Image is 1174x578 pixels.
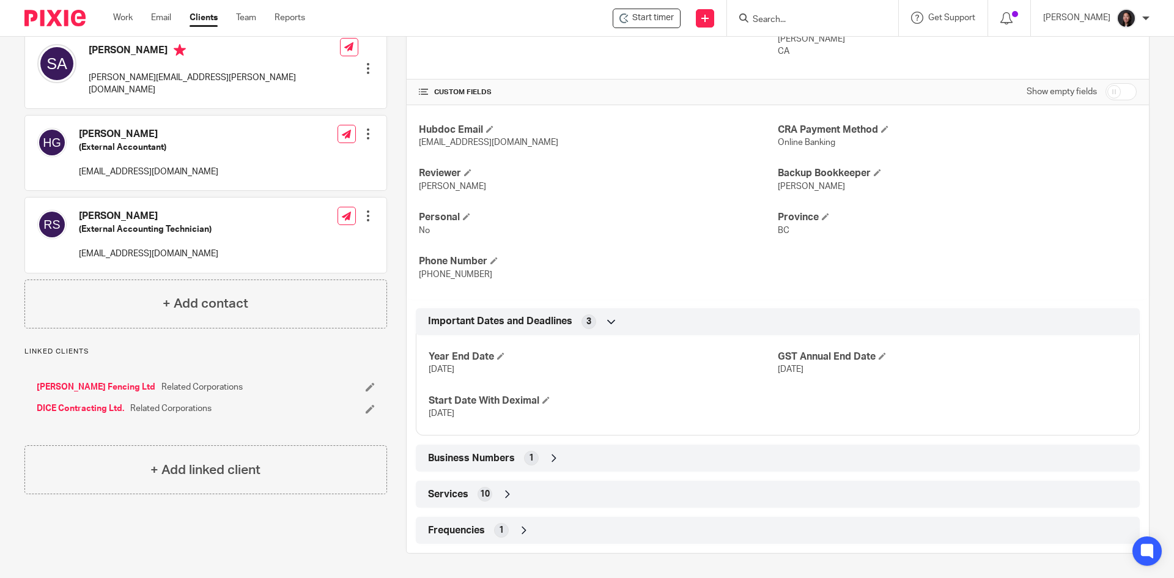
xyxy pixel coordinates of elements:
input: Search [751,15,862,26]
span: BC [778,226,789,235]
a: DICE Contracting Ltd. [37,402,124,415]
span: No [419,226,430,235]
h4: [PERSON_NAME] [79,210,218,223]
h4: Phone Number [419,255,778,268]
span: [EMAIL_ADDRESS][DOMAIN_NAME] [419,138,558,147]
a: Email [151,12,171,24]
label: Show empty fields [1027,86,1097,98]
span: [DATE] [429,409,454,418]
h4: Personal [419,211,778,224]
p: [EMAIL_ADDRESS][DOMAIN_NAME] [79,248,218,260]
h4: CUSTOM FIELDS [419,87,778,97]
span: Business Numbers [428,452,515,465]
img: svg%3E [37,210,67,239]
span: Related Corporations [161,381,243,393]
span: 3 [586,316,591,328]
a: Reports [275,12,305,24]
img: svg%3E [37,128,67,157]
span: Services [428,488,468,501]
img: Lili%20square.jpg [1117,9,1136,28]
h4: Hubdoc Email [419,124,778,136]
i: Primary [174,44,186,56]
h4: Province [778,211,1137,224]
span: 10 [480,488,490,500]
p: CA [778,45,1137,57]
h4: Start Date With Deximal [429,395,778,407]
span: [PERSON_NAME] [778,182,845,191]
p: [PERSON_NAME] [1043,12,1110,24]
span: 1 [499,524,504,536]
img: Pixie [24,10,86,26]
h4: Reviewer [419,167,778,180]
p: Linked clients [24,347,387,357]
h4: Backup Bookkeeper [778,167,1137,180]
p: [EMAIL_ADDRESS][DOMAIN_NAME] [79,166,218,178]
span: Get Support [928,13,975,22]
h5: (External Accounting Technician) [79,223,218,235]
span: [PHONE_NUMBER] [419,270,492,279]
div: Antler Ridge Holdings Ltd. [613,9,681,28]
h4: [PERSON_NAME] [89,44,340,59]
h4: CRA Payment Method [778,124,1137,136]
span: [PERSON_NAME] [419,182,486,191]
h5: (External Accountant) [79,141,218,154]
p: [PERSON_NAME] [778,33,1137,45]
a: Clients [190,12,218,24]
span: Important Dates and Deadlines [428,315,572,328]
a: Team [236,12,256,24]
h4: + Add contact [163,294,248,313]
span: 1 [529,452,534,464]
a: [PERSON_NAME] Fencing Ltd [37,381,155,393]
h4: [PERSON_NAME] [79,128,218,141]
img: svg%3E [37,44,76,83]
h4: + Add linked client [150,461,260,480]
p: [PERSON_NAME][EMAIL_ADDRESS][PERSON_NAME][DOMAIN_NAME] [89,72,340,97]
h4: GST Annual End Date [778,350,1127,363]
h4: Year End Date [429,350,778,363]
span: [DATE] [778,365,803,374]
span: Frequencies [428,524,485,537]
span: Online Banking [778,138,835,147]
span: Related Corporations [130,402,212,415]
span: [DATE] [429,365,454,374]
span: Start timer [632,12,674,24]
a: Work [113,12,133,24]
